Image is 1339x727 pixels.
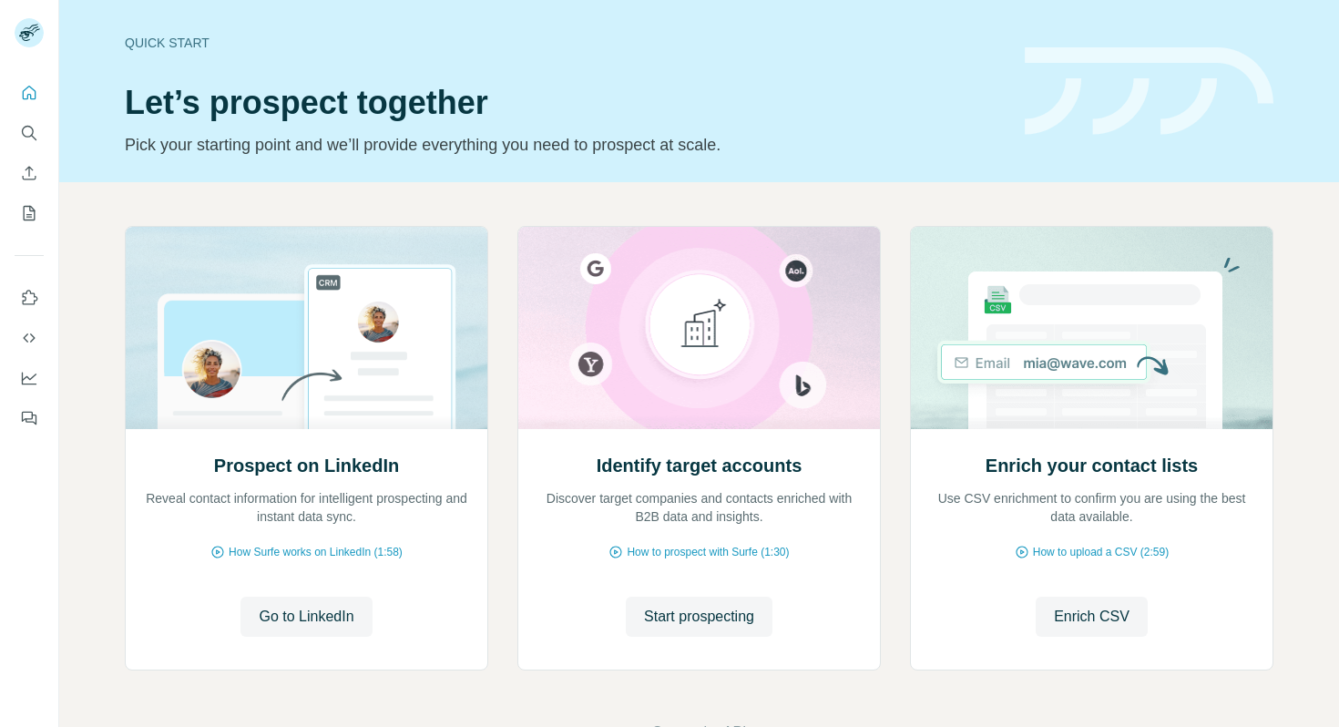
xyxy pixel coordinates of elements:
button: Go to LinkedIn [240,597,372,637]
button: Quick start [15,77,44,109]
button: Enrich CSV [15,157,44,189]
span: Start prospecting [644,606,754,628]
span: Enrich CSV [1054,606,1129,628]
button: Use Surfe API [15,322,44,354]
button: Feedback [15,402,44,435]
button: Use Surfe on LinkedIn [15,282,44,314]
button: Start prospecting [626,597,772,637]
h2: Prospect on LinkedIn [214,453,399,478]
p: Discover target companies and contacts enriched with B2B data and insights. [537,489,862,526]
span: How Surfe works on LinkedIn (1:58) [229,544,403,560]
span: Go to LinkedIn [259,606,353,628]
p: Reveal contact information for intelligent prospecting and instant data sync. [144,489,469,526]
img: Prospect on LinkedIn [125,227,488,429]
button: Dashboard [15,362,44,394]
button: My lists [15,197,44,230]
h1: Let’s prospect together [125,85,1003,121]
div: Quick start [125,34,1003,52]
button: Search [15,117,44,149]
h2: Identify target accounts [597,453,802,478]
img: Identify target accounts [517,227,881,429]
button: Enrich CSV [1036,597,1148,637]
p: Pick your starting point and we’ll provide everything you need to prospect at scale. [125,132,1003,158]
span: How to upload a CSV (2:59) [1033,544,1169,560]
p: Use CSV enrichment to confirm you are using the best data available. [929,489,1254,526]
img: Enrich your contact lists [910,227,1273,429]
img: banner [1025,47,1273,136]
h2: Enrich your contact lists [986,453,1198,478]
span: How to prospect with Surfe (1:30) [627,544,789,560]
